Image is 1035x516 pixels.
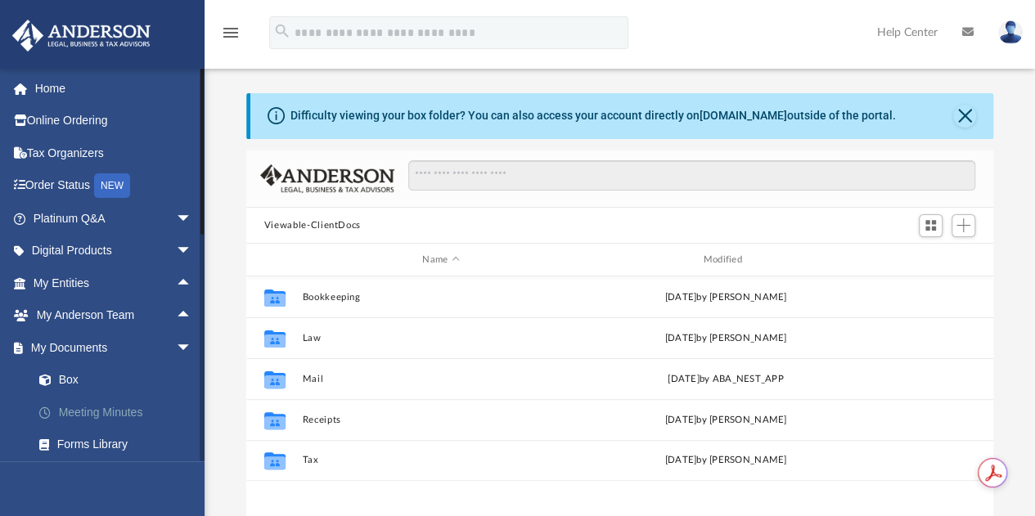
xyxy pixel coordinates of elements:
div: NEW [94,173,130,198]
a: Platinum Q&Aarrow_drop_down [11,202,217,235]
div: [DATE] by [PERSON_NAME] [587,331,864,346]
div: id [254,253,295,267]
div: Modified [587,253,865,267]
a: Meeting Minutes [23,396,217,429]
div: Name [301,253,579,267]
a: Digital Productsarrow_drop_down [11,235,217,267]
a: Notarize [23,460,217,493]
a: My Documentsarrow_drop_down [11,331,217,364]
a: Order StatusNEW [11,169,217,203]
input: Search files and folders [408,160,975,191]
span: arrow_drop_down [176,202,209,236]
a: My Anderson Teamarrow_drop_up [11,299,209,332]
button: Add [952,214,976,237]
button: Receipts [302,415,579,425]
span: arrow_drop_up [176,299,209,333]
div: [DATE] by [PERSON_NAME] [587,453,864,468]
a: Home [11,72,217,105]
a: Forms Library [23,429,209,461]
div: Difficulty viewing your box folder? You can also access your account directly on outside of the p... [290,107,896,124]
i: search [273,22,291,40]
img: User Pic [998,20,1023,44]
i: menu [221,23,241,43]
span: arrow_drop_down [176,331,209,365]
a: [DOMAIN_NAME] [700,109,787,122]
div: [DATE] by ABA_NEST_APP [587,372,864,387]
span: arrow_drop_up [176,267,209,300]
button: Close [953,105,976,128]
button: Bookkeeping [302,292,579,303]
a: Box [23,364,209,397]
div: [DATE] by [PERSON_NAME] [587,290,864,305]
button: Law [302,333,579,343]
button: Tax [302,455,579,466]
a: My Entitiesarrow_drop_up [11,267,217,299]
img: Anderson Advisors Platinum Portal [7,20,155,52]
a: menu [221,31,241,43]
button: Mail [302,374,579,384]
button: Viewable-ClientDocs [264,218,361,233]
button: Switch to Grid View [919,214,943,237]
div: [DATE] by [PERSON_NAME] [587,413,864,428]
a: Tax Organizers [11,137,217,169]
a: Online Ordering [11,105,217,137]
span: arrow_drop_down [176,235,209,268]
div: id [871,253,986,267]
